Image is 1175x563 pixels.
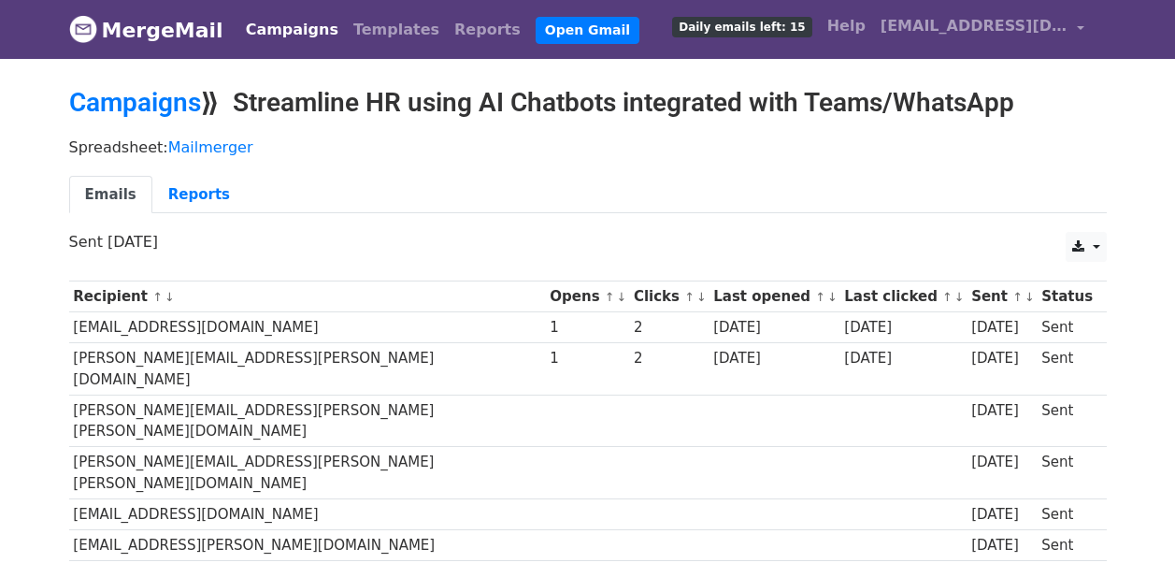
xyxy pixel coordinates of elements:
[1037,447,1096,499] td: Sent
[1037,312,1096,343] td: Sent
[69,530,546,561] td: [EMAIL_ADDRESS][PERSON_NAME][DOMAIN_NAME]
[69,87,1107,119] h2: ⟫ Streamline HR using AI Chatbots integrated with Teams/WhatsApp
[69,232,1107,252] p: Sent [DATE]
[1037,281,1096,312] th: Status
[696,290,707,304] a: ↓
[69,87,201,118] a: Campaigns
[550,317,624,339] div: 1
[152,290,163,304] a: ↑
[605,290,615,304] a: ↑
[1037,343,1096,396] td: Sent
[69,499,546,530] td: [EMAIL_ADDRESS][DOMAIN_NAME]
[629,281,709,312] th: Clicks
[881,15,1068,37] span: [EMAIL_ADDRESS][DOMAIN_NAME]
[152,176,246,214] a: Reports
[447,11,528,49] a: Reports
[967,281,1037,312] th: Sent
[971,317,1033,339] div: [DATE]
[1025,290,1035,304] a: ↓
[550,348,624,369] div: 1
[684,290,695,304] a: ↑
[634,317,705,339] div: 2
[840,281,967,312] th: Last clicked
[827,290,838,304] a: ↓
[954,290,965,304] a: ↓
[69,447,546,499] td: [PERSON_NAME][EMAIL_ADDRESS][PERSON_NAME][PERSON_NAME][DOMAIN_NAME]
[1037,499,1096,530] td: Sent
[820,7,873,45] a: Help
[69,312,546,343] td: [EMAIL_ADDRESS][DOMAIN_NAME]
[665,7,819,45] a: Daily emails left: 15
[69,15,97,43] img: MergeMail logo
[1037,395,1096,447] td: Sent
[971,535,1033,556] div: [DATE]
[844,348,962,369] div: [DATE]
[971,400,1033,422] div: [DATE]
[844,317,962,339] div: [DATE]
[69,395,546,447] td: [PERSON_NAME][EMAIL_ADDRESS][PERSON_NAME][PERSON_NAME][DOMAIN_NAME]
[69,176,152,214] a: Emails
[546,281,630,312] th: Opens
[69,137,1107,157] p: Spreadsheet:
[942,290,953,304] a: ↑
[709,281,839,312] th: Last opened
[873,7,1092,51] a: [EMAIL_ADDRESS][DOMAIN_NAME]
[165,290,175,304] a: ↓
[971,452,1033,473] div: [DATE]
[536,17,639,44] a: Open Gmail
[713,348,835,369] div: [DATE]
[168,138,253,156] a: Mailmerger
[971,348,1033,369] div: [DATE]
[617,290,627,304] a: ↓
[69,10,223,50] a: MergeMail
[971,504,1033,526] div: [DATE]
[69,281,546,312] th: Recipient
[713,317,835,339] div: [DATE]
[1037,530,1096,561] td: Sent
[672,17,811,37] span: Daily emails left: 15
[69,343,546,396] td: [PERSON_NAME][EMAIL_ADDRESS][PERSON_NAME][DOMAIN_NAME]
[1012,290,1023,304] a: ↑
[815,290,825,304] a: ↑
[346,11,447,49] a: Templates
[634,348,705,369] div: 2
[238,11,346,49] a: Campaigns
